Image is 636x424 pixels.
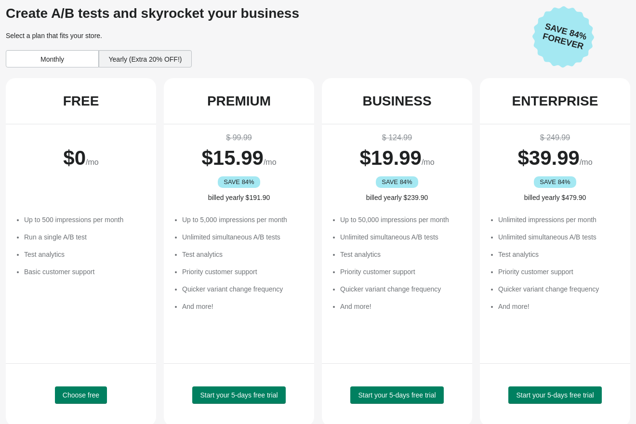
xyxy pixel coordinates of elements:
li: Test analytics [182,250,305,259]
li: And more! [340,302,463,311]
div: SAVE 84% [218,176,261,188]
span: $ 39.99 [517,146,579,169]
div: SAVE 84% [376,176,419,188]
span: /mo [422,158,435,166]
li: Quicker variant change frequency [182,284,305,294]
img: Save 84% Forever [532,6,594,68]
div: SAVE 84% [534,176,577,188]
li: Test analytics [24,250,146,259]
div: $ 249.99 [490,132,621,144]
li: Up to 500 impressions per month [24,215,146,225]
span: Start your 5-days free trial [516,391,594,399]
span: Start your 5-days free trial [358,391,436,399]
span: Choose free [63,391,99,399]
div: Monthly [6,50,99,67]
li: Test analytics [340,250,463,259]
span: Start your 5-days free trial [200,391,278,399]
span: /mo [264,158,277,166]
span: /mo [580,158,593,166]
li: Priority customer support [498,267,621,277]
li: Up to 50,000 impressions per month [340,215,463,225]
span: Save 84% Forever [535,20,594,53]
span: /mo [86,158,99,166]
div: ENTERPRISE [512,93,598,109]
li: Quicker variant change frequency [498,284,621,294]
li: Up to 5,000 impressions per month [182,215,305,225]
div: Create A/B tests and skyrocket your business [6,6,525,21]
li: Run a single A/B test [24,232,146,242]
div: FREE [63,93,99,109]
iframe: chat widget [10,385,40,414]
div: PREMIUM [207,93,271,109]
button: Start your 5-days free trial [350,386,443,404]
li: Basic customer support [24,267,146,277]
div: $ 99.99 [173,132,305,144]
span: $ 0 [63,146,86,169]
div: $ 124.99 [331,132,463,144]
li: Priority customer support [340,267,463,277]
div: Select a plan that fits your store. [6,31,525,40]
li: Unlimited impressions per month [498,215,621,225]
div: billed yearly $479.90 [490,193,621,202]
li: And more! [182,302,305,311]
div: BUSINESS [362,93,431,109]
button: Start your 5-days free trial [508,386,601,404]
li: Unlimited simultaneous A/B tests [498,232,621,242]
li: And more! [498,302,621,311]
button: Choose free [55,386,107,404]
li: Test analytics [498,250,621,259]
li: Unlimited simultaneous A/B tests [340,232,463,242]
li: Unlimited simultaneous A/B tests [182,232,305,242]
div: billed yearly $191.90 [173,193,305,202]
button: Start your 5-days free trial [192,386,285,404]
span: $ 19.99 [359,146,421,169]
div: Yearly (Extra 20% OFF!) [99,50,192,67]
span: $ 15.99 [201,146,263,169]
div: billed yearly $239.90 [331,193,463,202]
li: Priority customer support [182,267,305,277]
li: Quicker variant change frequency [340,284,463,294]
